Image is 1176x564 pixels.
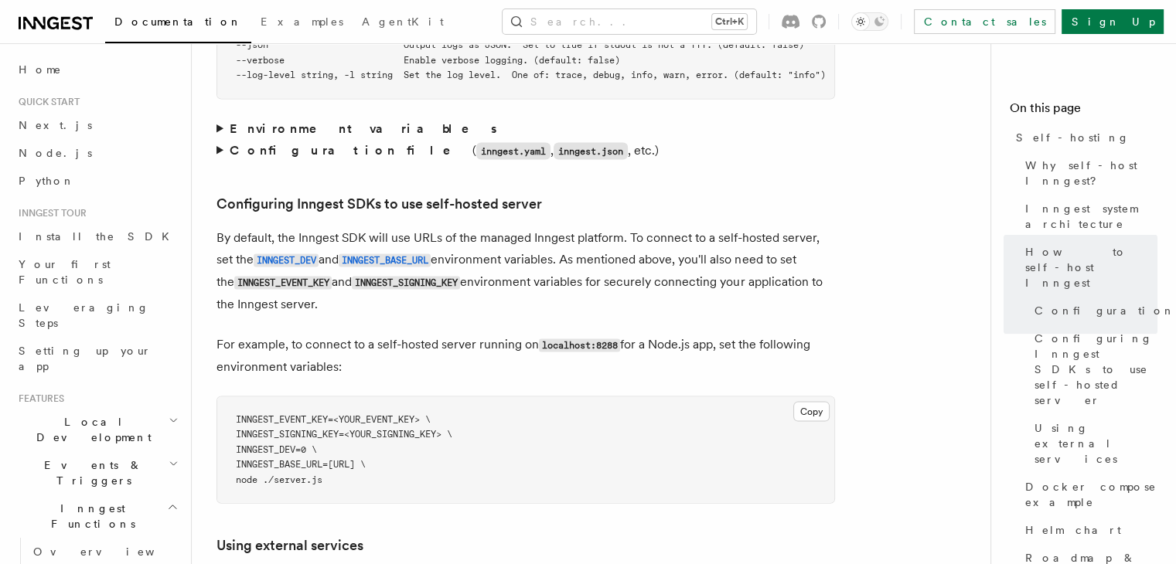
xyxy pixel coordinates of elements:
a: INNGEST_DEV [254,252,319,267]
strong: Environment variables [230,121,499,136]
strong: Configuration file [230,143,472,158]
span: Using external services [1035,420,1157,467]
span: Install the SDK [19,230,179,243]
span: Inngest tour [12,207,87,219]
span: How to self-host Inngest [1025,244,1157,290]
span: node ./server.js [236,474,322,485]
a: Using external services [1028,414,1157,473]
span: Next.js [19,119,92,131]
a: Why self-host Inngest? [1019,151,1157,195]
a: How to self-host Inngest [1019,238,1157,297]
h4: On this page [1010,99,1157,124]
span: Helm chart [1025,522,1121,538]
span: Leveraging Steps [19,301,149,329]
span: Docker compose example [1025,479,1157,510]
span: Node.js [19,147,92,159]
span: Examples [261,15,343,28]
span: Inngest system architecture [1025,201,1157,232]
button: Copy [793,402,830,422]
span: Python [19,175,75,187]
a: Home [12,56,182,83]
a: AgentKit [353,5,453,42]
a: Your first Functions [12,250,182,294]
span: AgentKit [362,15,444,28]
button: Inngest Functions [12,494,182,538]
span: Configuring Inngest SDKs to use self-hosted server [1035,331,1157,408]
span: INNGEST_BASE_URL=[URL] \ [236,459,366,470]
span: Overview [33,545,193,558]
a: Documentation [105,5,251,43]
kbd: Ctrl+K [712,14,747,29]
code: INNGEST_SIGNING_KEY [352,277,460,290]
a: Python [12,167,182,195]
a: Inngest system architecture [1019,195,1157,238]
span: Why self-host Inngest? [1025,158,1157,189]
span: Events & Triggers [12,457,169,488]
a: Configuring Inngest SDKs to use self-hosted server [1028,324,1157,414]
button: Toggle dark mode [851,12,888,31]
a: Docker compose example [1019,473,1157,516]
p: By default, the Inngest SDK will use URLs of the managed Inngest platform. To connect to a self-h... [216,227,835,315]
span: --log-level string, -l string Set the log level. One of: trace, debug, info, warn, error. (defaul... [236,70,826,80]
span: Local Development [12,414,169,445]
span: --json Output logs as JSON. Set to true if stdout is not a TTY. (default: false) [236,39,804,50]
a: Examples [251,5,353,42]
code: localhost:8288 [539,339,620,352]
a: Setting up your app [12,337,182,380]
span: Documentation [114,15,242,28]
a: Next.js [12,111,182,139]
button: Events & Triggers [12,451,182,494]
code: inngest.yaml [476,143,551,160]
span: Quick start [12,96,80,108]
a: Install the SDK [12,223,182,250]
span: Setting up your app [19,345,152,372]
a: Contact sales [914,9,1055,34]
span: Inngest Functions [12,501,167,532]
code: INNGEST_EVENT_KEY [234,277,332,290]
button: Search...Ctrl+K [503,9,756,34]
a: Leveraging Steps [12,294,182,337]
span: Configuration [1035,303,1175,318]
p: For example, to connect to a self-hosted server running on for a Node.js app, set the following e... [216,334,835,378]
span: Self-hosting [1016,130,1130,145]
summary: Configuration file(inngest.yaml,inngest.json, etc.) [216,140,835,162]
code: INNGEST_BASE_URL [339,254,431,267]
a: Node.js [12,139,182,167]
code: inngest.json [554,143,628,160]
summary: Environment variables [216,118,835,140]
a: Helm chart [1019,516,1157,544]
code: INNGEST_DEV [254,254,319,267]
span: --verbose Enable verbose logging. (default: false) [236,55,620,66]
a: Sign Up [1062,9,1164,34]
a: Configuring Inngest SDKs to use self-hosted server [216,193,542,215]
button: Local Development [12,408,182,451]
a: INNGEST_BASE_URL [339,252,431,267]
span: INNGEST_SIGNING_KEY=<YOUR_SIGNING_KEY> \ [236,429,452,440]
a: Using external services [216,535,363,556]
span: Features [12,392,64,405]
span: Home [19,62,62,77]
span: INNGEST_EVENT_KEY=<YOUR_EVENT_KEY> \ [236,414,431,425]
a: Configuration [1028,297,1157,324]
span: INNGEST_DEV=0 \ [236,444,317,455]
a: Self-hosting [1010,124,1157,151]
span: Your first Functions [19,258,111,286]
